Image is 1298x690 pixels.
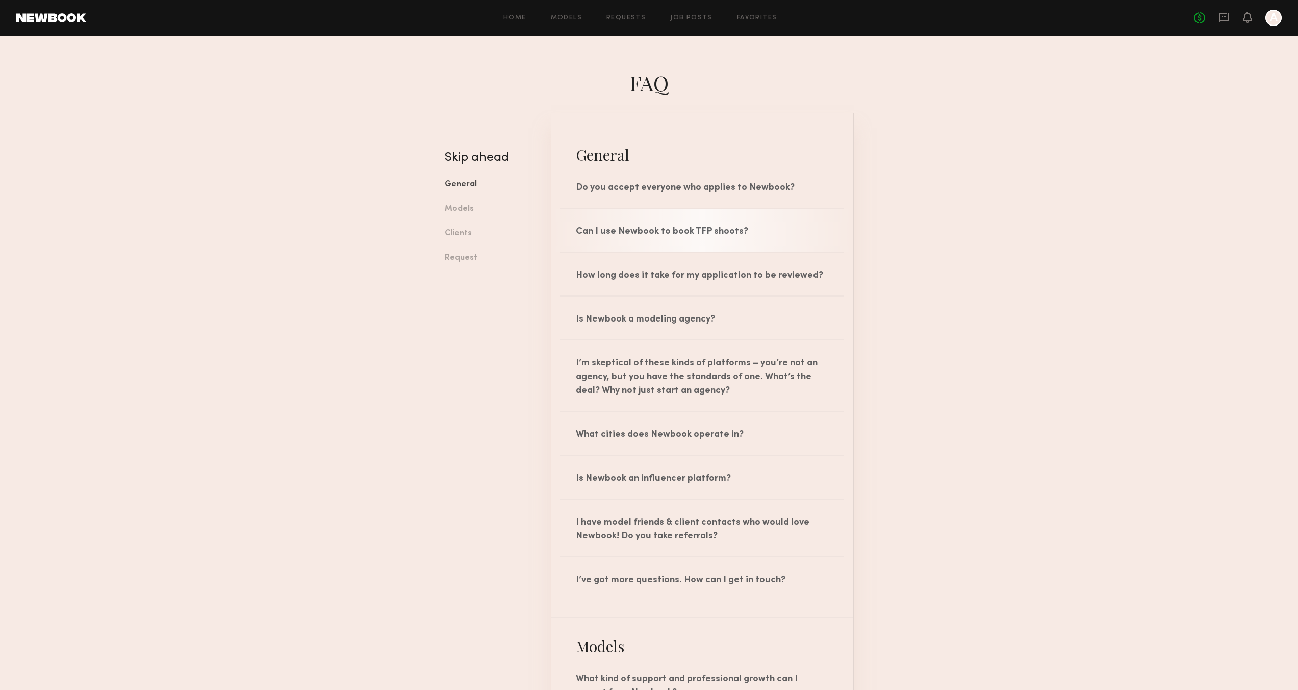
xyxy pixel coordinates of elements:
[551,456,853,499] div: Is Newbook an influencer platform?
[437,69,861,96] h1: faq
[551,15,582,21] a: Models
[551,297,853,339] div: Is Newbook a modeling agency?
[551,500,853,556] div: I have model friends & client contacts who would love Newbook! Do you take referrals?
[445,152,536,164] h4: Skip ahead
[551,165,853,208] div: Do you accept everyone who applies to Newbook?
[503,15,526,21] a: Home
[445,197,536,221] a: Models
[551,412,853,455] div: What cities does Newbook operate in?
[551,253,853,295] div: How long does it take for my application to be reviewed?
[445,221,536,246] a: Clients
[551,340,853,411] div: I’m skeptical of these kinds of platforms – you’re not an agency, but you have the standards of o...
[606,15,646,21] a: Requests
[445,246,536,270] a: Request
[670,15,712,21] a: Job Posts
[1265,10,1282,26] a: A
[551,636,853,656] h4: Models
[551,557,853,600] div: I’ve got more questions. How can I get in touch?
[737,15,777,21] a: Favorites
[551,209,853,252] div: Can I use Newbook to book TFP shoots?
[445,172,536,197] a: General
[551,144,853,165] h4: General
